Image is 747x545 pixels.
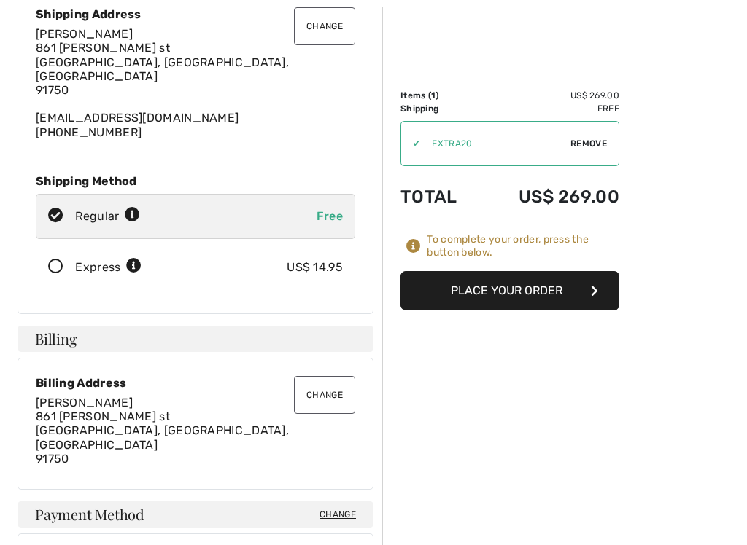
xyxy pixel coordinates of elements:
span: Remove [570,137,607,150]
span: 1 [431,90,436,101]
input: Promo code [420,122,570,165]
div: [EMAIL_ADDRESS][DOMAIN_NAME] [PHONE_NUMBER] [36,27,355,139]
td: Items ( ) [400,89,479,102]
button: Change [294,7,355,45]
td: Free [479,102,619,115]
button: Change [294,376,355,414]
div: Express [75,259,142,276]
div: Shipping Method [36,174,355,188]
td: US$ 269.00 [479,172,619,221]
span: Free [317,209,343,223]
span: 861 [PERSON_NAME] st [GEOGRAPHIC_DATA], [GEOGRAPHIC_DATA], [GEOGRAPHIC_DATA] 91750 [36,409,289,466]
div: US$ 14.95 [287,259,343,276]
div: ✔ [401,137,420,150]
span: Billing [35,332,77,346]
span: 861 [PERSON_NAME] st [GEOGRAPHIC_DATA], [GEOGRAPHIC_DATA], [GEOGRAPHIC_DATA] 91750 [36,41,289,97]
span: [PERSON_NAME] [36,396,133,409]
td: Total [400,172,479,221]
button: Place Your Order [400,271,619,310]
td: US$ 269.00 [479,89,619,102]
span: Change [320,508,356,521]
span: Payment Method [35,507,144,522]
div: Billing Address [36,376,355,390]
div: Shipping Address [36,7,355,21]
div: To complete your order, press the button below. [427,233,619,259]
span: [PERSON_NAME] [36,27,133,41]
td: Shipping [400,102,479,115]
div: Regular [75,208,140,225]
